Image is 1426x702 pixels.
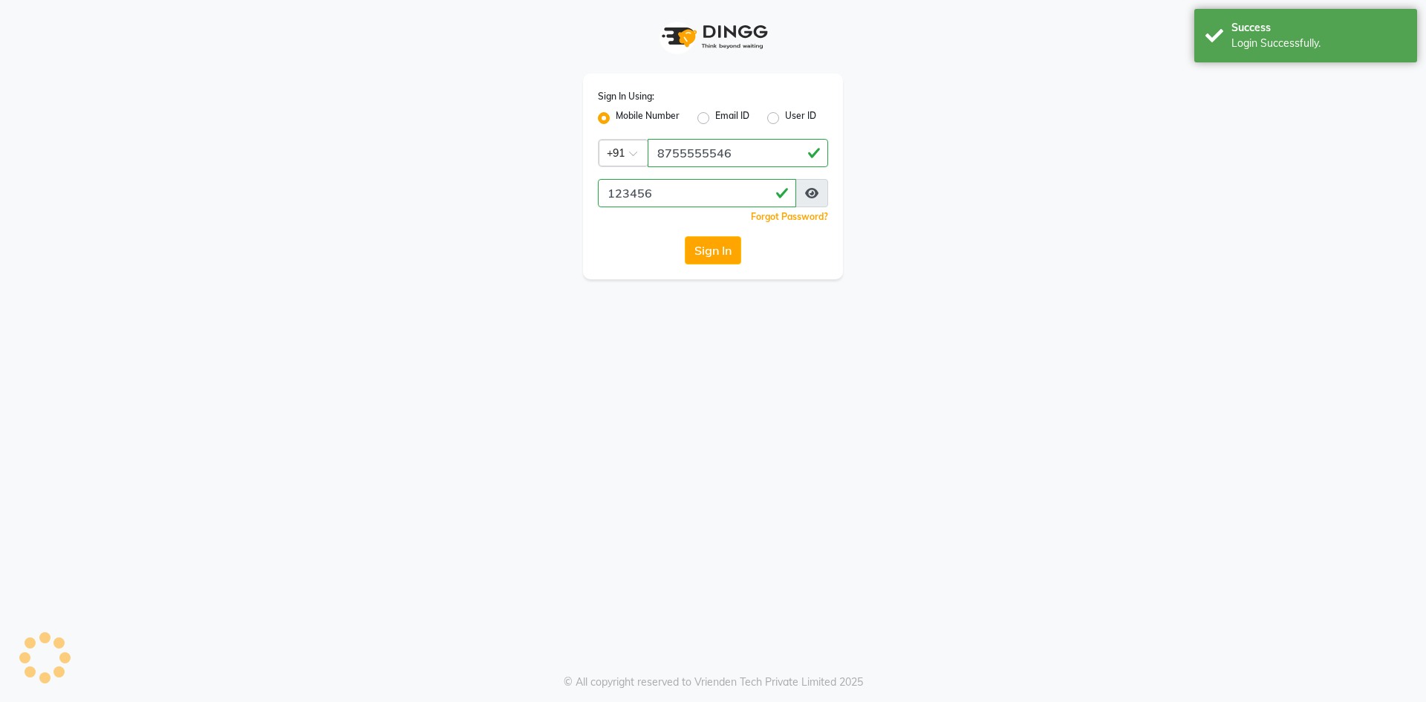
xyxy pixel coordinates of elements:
label: Email ID [715,109,749,127]
a: Forgot Password? [751,211,828,222]
div: Login Successfully. [1231,36,1406,51]
label: User ID [785,109,816,127]
input: Username [648,139,828,167]
label: Mobile Number [616,109,680,127]
div: Success [1231,20,1406,36]
label: Sign In Using: [598,90,654,103]
img: logo1.svg [654,15,772,59]
button: Sign In [685,236,741,264]
input: Username [598,179,796,207]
